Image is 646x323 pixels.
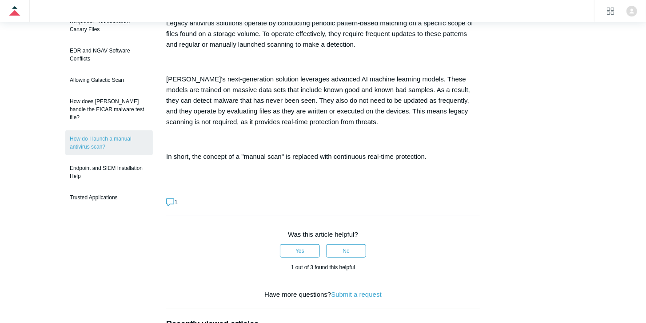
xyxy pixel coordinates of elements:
span: 1 [166,198,178,206]
a: Submit a request [331,291,381,298]
zd-hc-trigger: Click your profile icon to open the profile menu [626,6,637,16]
p: In short, the concept of a "manual scan" is replaced with continuous real-time protection. [166,151,480,162]
div: Have more questions? [166,290,480,300]
button: This article was not helpful [326,244,366,258]
p: [PERSON_NAME]'s next-generation solution leverages advanced AI machine learning models. These mod... [166,74,480,127]
a: Endpoint and SIEM Installation Help [65,160,153,185]
img: user avatar [626,6,637,16]
span: Was this article helpful? [288,230,358,238]
a: How do I launch a manual antivirus scan? [65,130,153,155]
a: Trusted Applications [65,189,153,206]
a: How does [PERSON_NAME] handle the EICAR malware test file? [65,93,153,126]
button: This article was helpful [280,244,320,258]
a: Allowing Galactic Scan [65,72,153,89]
a: EDR and NGAV Software Conflicts [65,42,153,67]
p: Legacy antivirus solutions operate by conducting periodic pattern-based matching on a specific sc... [166,18,480,50]
span: 1 out of 3 found this helpful [291,264,355,271]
